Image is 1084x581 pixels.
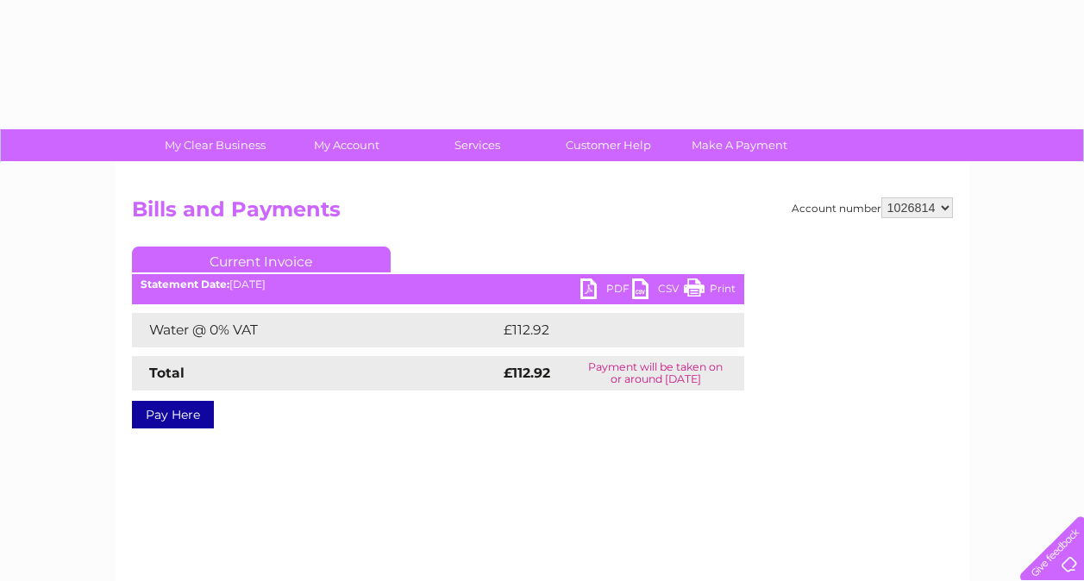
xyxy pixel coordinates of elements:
a: My Clear Business [144,129,286,161]
td: Payment will be taken on or around [DATE] [567,356,744,390]
h2: Bills and Payments [132,197,953,230]
strong: £112.92 [504,365,550,381]
td: Water @ 0% VAT [132,313,499,347]
a: Customer Help [537,129,680,161]
a: Make A Payment [668,129,811,161]
div: Account number [792,197,953,218]
a: Services [406,129,548,161]
a: Pay Here [132,401,214,428]
td: £112.92 [499,313,711,347]
a: My Account [275,129,417,161]
a: PDF [580,278,632,303]
a: CSV [632,278,684,303]
div: [DATE] [132,278,744,290]
a: Current Invoice [132,247,391,272]
a: Print [684,278,736,303]
strong: Total [149,365,185,381]
b: Statement Date: [141,278,229,290]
